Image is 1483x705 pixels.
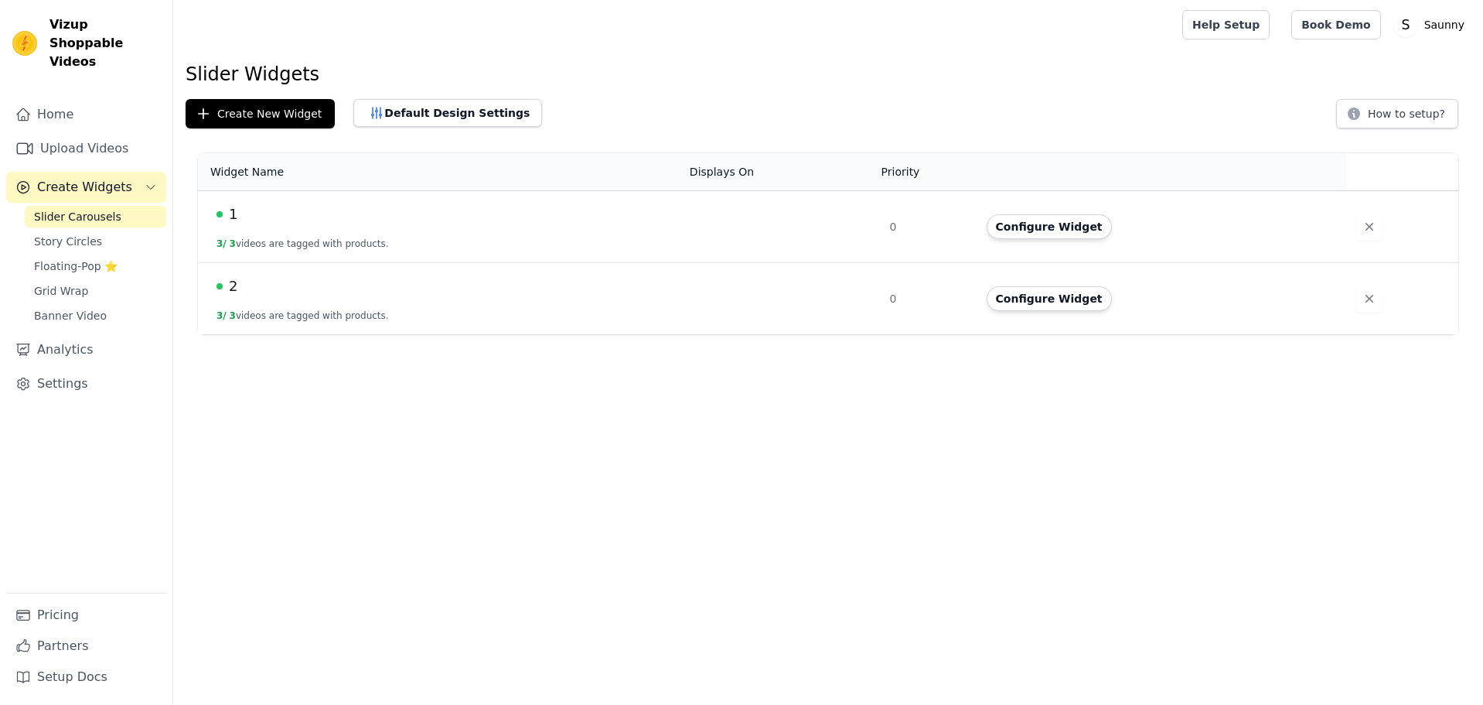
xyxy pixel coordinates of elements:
button: Configure Widget [987,214,1112,239]
button: S Saunny [1393,11,1471,39]
button: 3/ 3videos are tagged with products. [216,238,389,250]
a: Setup Docs [6,662,166,693]
span: Floating-Pop ⭐ [34,258,118,274]
span: 3 [230,238,236,249]
span: Grid Wrap [34,283,88,299]
a: Upload Videos [6,133,166,164]
span: 2 [229,275,237,297]
a: Home [6,99,166,130]
img: Vizup [12,31,37,56]
button: How to setup? [1336,99,1458,128]
a: Slider Carousels [25,206,166,228]
button: Create Widgets [6,172,166,203]
th: Priority [881,153,977,191]
a: Partners [6,631,166,662]
a: Floating-Pop ⭐ [25,255,166,277]
button: 3/ 3videos are tagged with products. [216,310,389,322]
span: Create Widgets [37,178,132,197]
span: Live Published [216,283,223,289]
button: Delete widget [1355,213,1383,241]
span: 3 / [216,238,227,249]
a: Analytics [6,334,166,365]
a: Story Circles [25,231,166,252]
span: Story Circles [34,234,102,249]
button: Delete widget [1355,285,1383,313]
button: Configure Widget [987,286,1112,311]
a: Book Demo [1291,10,1380,39]
a: Settings [6,368,166,399]
h1: Slider Widgets [186,62,1471,87]
span: Banner Video [34,308,107,323]
span: Vizup Shoppable Videos [49,15,160,71]
td: 0 [881,191,977,263]
span: Live Published [216,211,223,217]
text: S [1401,17,1410,33]
td: 0 [881,263,977,335]
a: How to setup? [1336,110,1458,125]
span: 1 [229,204,237,225]
span: 3 [230,310,236,321]
p: Saunny [1418,11,1471,39]
th: Displays On [680,153,881,191]
a: Pricing [6,600,166,631]
button: Create New Widget [186,99,335,128]
a: Banner Video [25,305,166,327]
span: 3 / [216,310,227,321]
button: Default Design Settings [353,99,542,127]
a: Help Setup [1182,10,1270,39]
th: Widget Name [198,153,680,191]
a: Grid Wrap [25,280,166,302]
span: Slider Carousels [34,209,121,224]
